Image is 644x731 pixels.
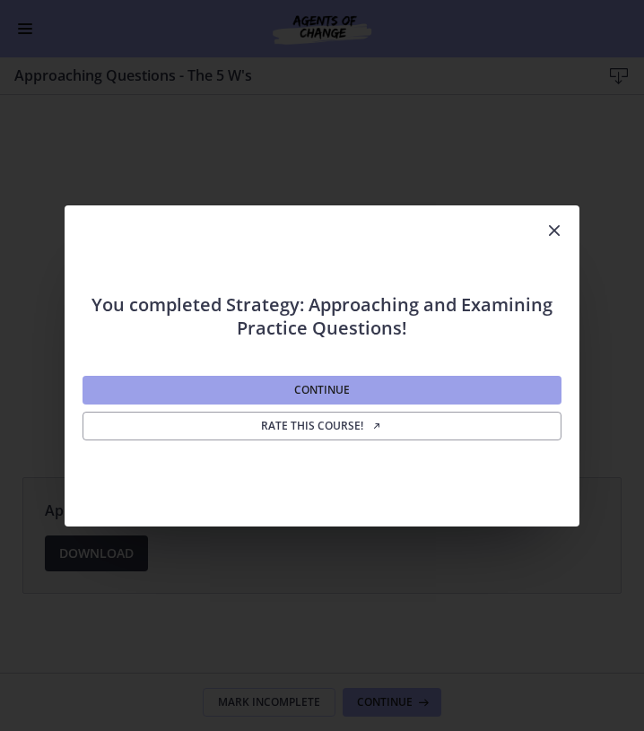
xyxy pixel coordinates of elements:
[261,419,382,433] span: Rate this course!
[371,421,382,431] i: Opens in a new window
[79,257,565,340] h2: You completed Strategy: Approaching and Examining Practice Questions!
[529,205,579,257] button: Close
[83,412,561,440] a: Rate this course! Opens in a new window
[83,376,561,405] button: Continue
[294,383,350,397] span: Continue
